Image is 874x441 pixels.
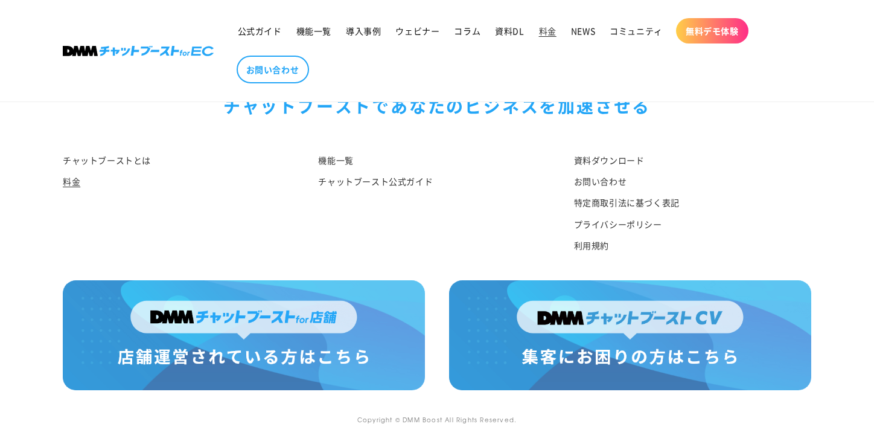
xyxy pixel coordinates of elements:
img: 店舗運営されている方はこちら [63,280,425,390]
a: 料金 [63,171,80,192]
a: NEWS [564,18,602,43]
img: 株式会社DMM Boost [63,46,214,56]
a: コミュニティ [602,18,670,43]
a: お問い合わせ [574,171,627,192]
a: ウェビナー [388,18,447,43]
span: 機能一覧 [296,25,331,36]
span: コラム [454,25,480,36]
a: お問い合わせ [237,56,309,83]
a: 資料DL [488,18,531,43]
a: チャットブースト公式ガイド [318,171,433,192]
a: 資料ダウンロード [574,153,645,171]
a: コラム [447,18,488,43]
span: コミュニティ [610,25,663,36]
span: NEWS [571,25,595,36]
span: 資料DL [495,25,524,36]
a: 特定商取引法に基づく表記 [574,192,680,213]
small: Copyright © DMM Boost All Rights Reserved. [357,415,517,424]
span: 導入事例 [346,25,381,36]
a: 利用規約 [574,235,609,256]
a: プライバシーポリシー [574,214,662,235]
a: 公式ガイド [231,18,289,43]
a: 料金 [532,18,564,43]
span: 公式ガイド [238,25,282,36]
a: チャットブーストとは [63,153,151,171]
a: 無料デモ体験 [676,18,748,43]
span: お問い合わせ [246,64,299,75]
a: 導入事例 [339,18,388,43]
span: 料金 [539,25,557,36]
div: チャットブーストで あなたのビジネスを加速させる [63,91,811,121]
a: 機能一覧 [289,18,339,43]
img: 集客にお困りの方はこちら [449,280,811,390]
span: 無料デモ体験 [686,25,739,36]
span: ウェビナー [395,25,439,36]
a: 機能一覧 [318,153,353,171]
